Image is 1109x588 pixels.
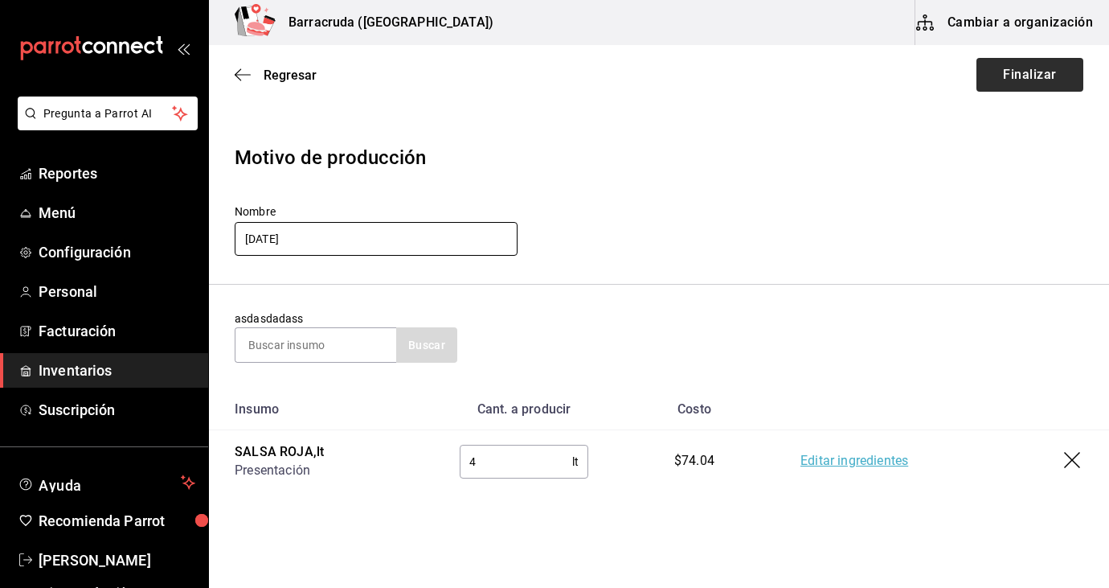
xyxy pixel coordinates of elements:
th: Costo [614,389,775,430]
label: Nombre [235,206,518,217]
span: Personal [39,281,195,302]
span: Recomienda Parrot [39,510,195,532]
input: 0 [460,446,572,478]
span: Menú [39,202,195,224]
span: Facturación [39,320,195,342]
button: Pregunta a Parrot AI [18,97,198,130]
a: Editar ingredientes [800,452,908,471]
div: asdasdadass [235,310,457,363]
div: Motivo de producción [235,143,1083,172]
span: Regresar [264,68,317,83]
input: Buscar insumo [235,328,396,362]
span: Configuración [39,241,195,263]
span: Inventarios [39,360,195,381]
span: Ayuda [39,473,174,492]
th: Cant. a producir [434,389,614,430]
button: open_drawer_menu [177,42,190,55]
h3: Barracruda ([GEOGRAPHIC_DATA]) [276,13,493,32]
span: [PERSON_NAME] [39,549,195,571]
span: $74.04 [674,453,714,468]
button: Regresar [235,68,317,83]
div: SALSA ROJA , lt [235,443,408,462]
a: Pregunta a Parrot AI [11,117,198,134]
span: Suscripción [39,399,195,421]
div: Presentación [235,462,408,480]
span: Reportes [39,162,195,184]
button: Finalizar [976,58,1083,92]
span: Pregunta a Parrot AI [43,105,173,122]
th: Insumo [209,389,434,430]
div: lt [460,445,588,479]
